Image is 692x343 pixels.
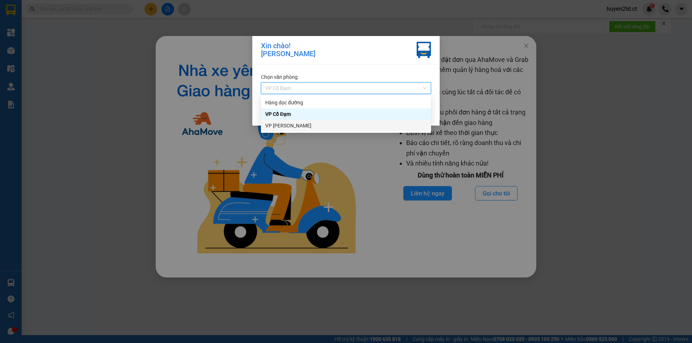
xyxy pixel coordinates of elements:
[265,122,427,130] div: VP [PERSON_NAME]
[265,99,427,107] div: Hàng dọc đường
[261,73,431,81] div: Chọn văn phòng
[265,110,427,118] div: VP Cổ Đạm
[261,42,315,58] div: Xin chào! [PERSON_NAME]
[261,108,431,120] div: VP Cổ Đạm
[417,42,431,58] img: vxr-icon
[261,97,431,108] div: Hàng dọc đường
[265,83,427,94] span: VP Cổ Đạm
[261,120,431,131] div: VP Cương Gián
